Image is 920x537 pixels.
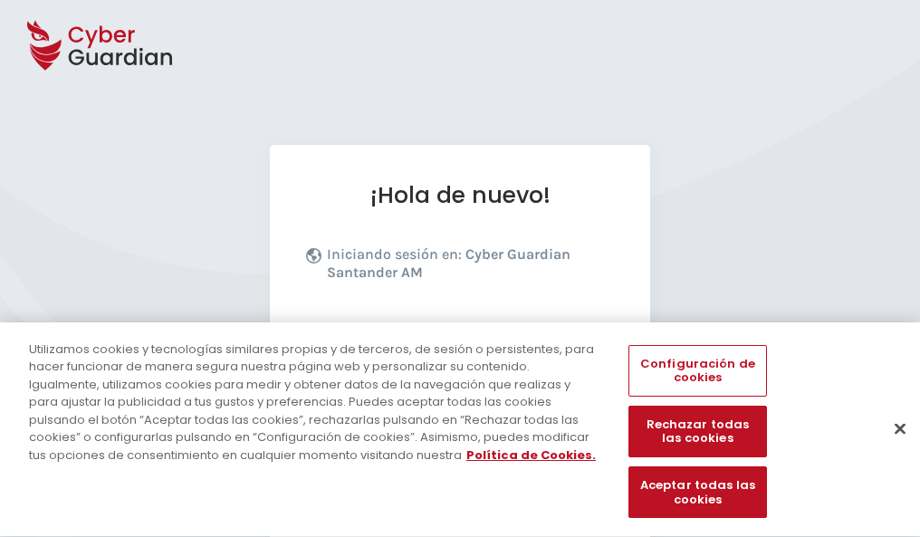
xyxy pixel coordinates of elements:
button: Cerrar [880,408,920,448]
h1: ¡Hola de nuevo! [306,181,614,209]
button: Rechazar todas las cookies [628,407,766,458]
p: Iniciando sesión en: [327,245,609,291]
button: Aceptar todas las cookies [628,467,766,519]
button: Configuración de cookies, Abre el cuadro de diálogo del centro de preferencias. [628,345,766,397]
a: Más información sobre su privacidad, se abre en una nueva pestaña [466,446,596,464]
div: Utilizamos cookies y tecnologías similares propias y de terceros, de sesión o persistentes, para ... [29,340,601,465]
b: Cyber Guardian Santander AM [327,245,570,281]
